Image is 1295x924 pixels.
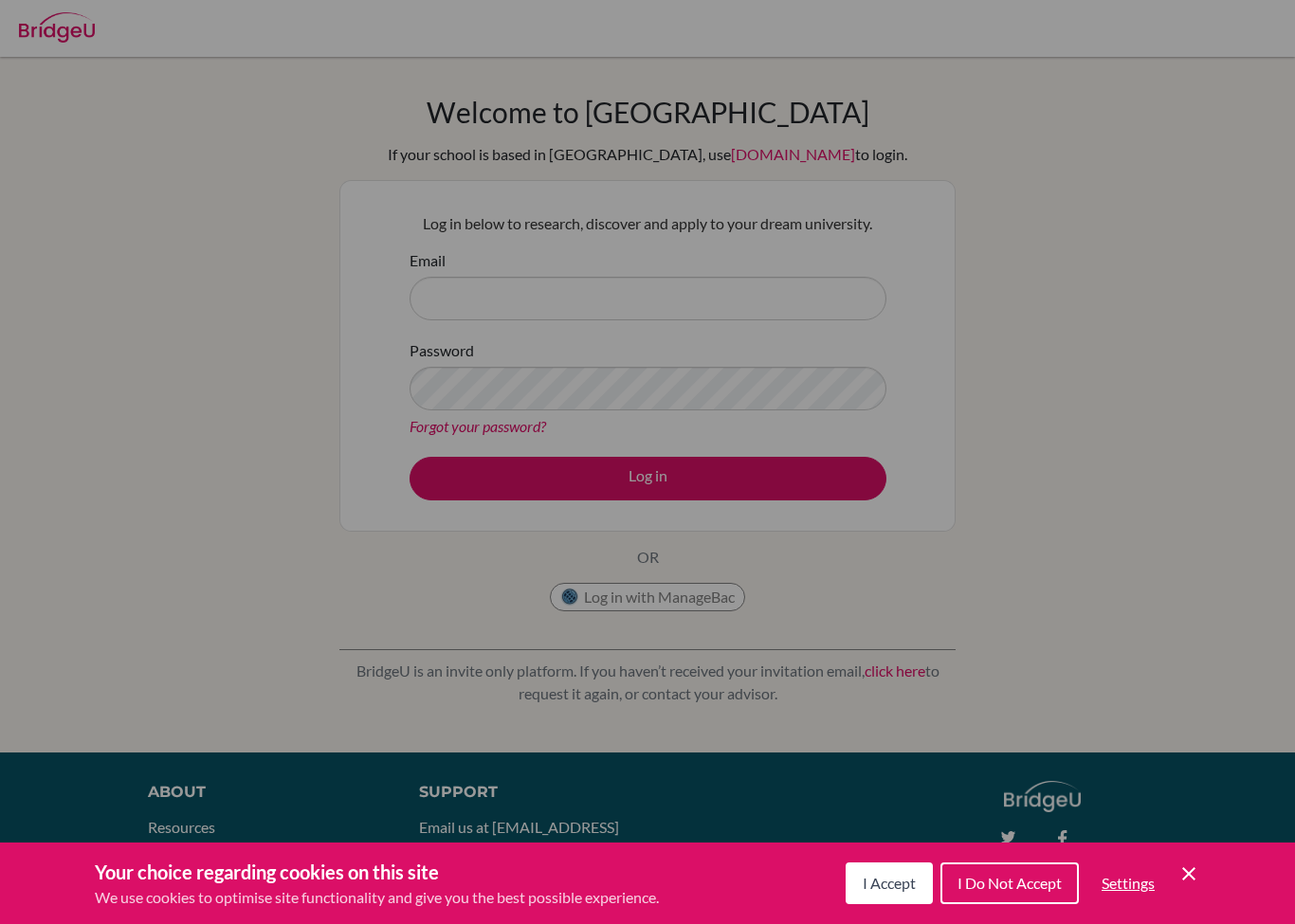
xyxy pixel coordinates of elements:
[958,874,1062,892] span: I Do Not Accept
[95,858,659,886] h3: Your choice regarding cookies on this site
[940,862,1079,904] button: I Do Not Accept
[846,862,933,904] button: I Accept
[1086,864,1170,902] button: Settings
[863,874,916,892] span: I Accept
[1102,874,1155,892] span: Settings
[1177,862,1200,885] button: Save and close
[95,886,659,909] p: We use cookies to optimise site functionality and give you the best possible experience.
